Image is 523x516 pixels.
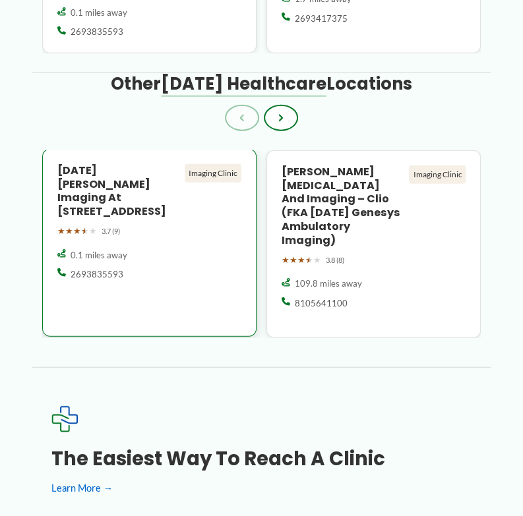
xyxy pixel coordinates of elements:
[73,223,81,239] span: ★
[313,252,321,268] span: ★
[81,223,89,239] span: ★
[295,13,348,24] span: 2693417375
[278,111,284,125] span: ›
[51,447,471,470] h3: The Easiest Way to Reach a Clinic
[71,26,123,38] span: 2693835593
[409,165,466,184] div: Imaging Clinic
[57,164,180,219] h4: [DATE] [PERSON_NAME] Imaging at [STREET_ADDRESS]
[282,165,404,248] h4: [PERSON_NAME] [MEDICAL_DATA] and Imaging – Clio (FKA [DATE] Genesys Ambulatory Imaging)
[297,252,305,268] span: ★
[239,111,245,125] span: ‹
[295,297,348,309] span: 8105641100
[290,252,297,268] span: ★
[71,249,127,261] span: 0.1 miles away
[282,252,290,268] span: ★
[225,105,259,131] button: ‹
[185,164,241,183] div: Imaging Clinic
[295,277,362,289] span: 109.8 miles away
[51,479,471,497] a: Learn More →
[71,7,127,18] span: 0.1 miles away
[57,223,65,239] span: ★
[111,73,412,95] h3: Other Locations
[71,268,123,280] span: 2693835593
[266,150,481,338] a: [PERSON_NAME] [MEDICAL_DATA] and Imaging – Clio (FKA [DATE] Genesys Ambulatory Imaging) Imaging C...
[161,72,326,96] span: [DATE] Healthcare
[42,150,257,338] a: [DATE] [PERSON_NAME] Imaging at [STREET_ADDRESS] Imaging Clinic ★★★★★ 3.7 (9) 0.1 miles away 2693...
[326,254,344,267] span: 3.8 (8)
[102,225,120,238] span: 3.7 (9)
[65,223,73,239] span: ★
[89,223,97,239] span: ★
[305,252,313,268] span: ★
[264,105,298,131] button: ›
[51,406,78,432] img: Expected Healthcare Logo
